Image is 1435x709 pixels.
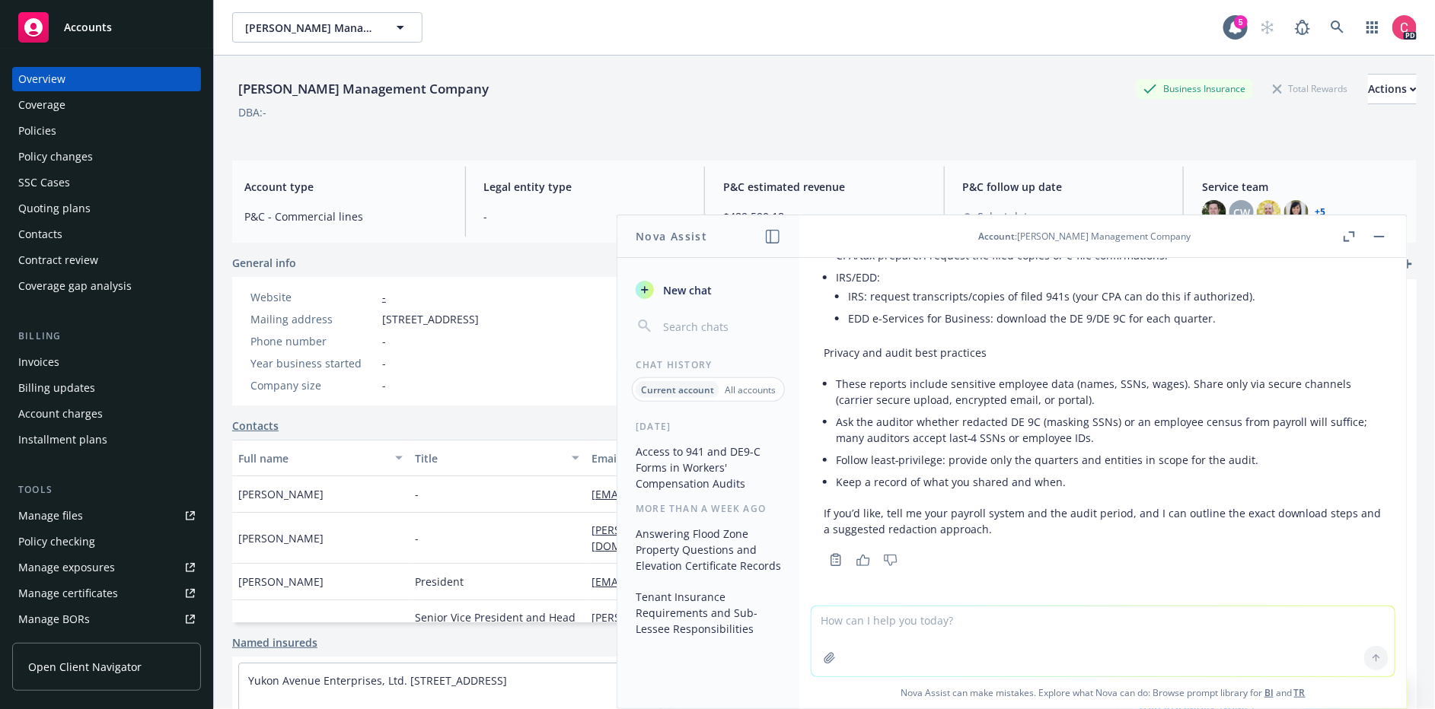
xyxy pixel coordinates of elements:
[28,659,142,675] span: Open Client Navigator
[18,607,90,631] div: Manage BORs
[12,529,201,554] a: Policy checking
[12,402,201,426] a: Account charges
[848,307,1382,329] li: EDD e-Services for Business: download the DE 9/DE 9C for each quarter.
[592,450,857,466] div: Email
[1315,208,1325,217] a: +5
[585,440,880,476] button: Email
[879,549,903,571] button: Thumbs down
[250,311,376,327] div: Mailing address
[836,266,1382,332] li: IRS/EDD:
[630,521,787,578] button: Answering Flood Zone Property Questions and Elevation Certificate Records
[250,333,376,349] div: Phone number
[232,634,317,650] a: Named insureds
[382,311,479,327] span: [STREET_ADDRESS]
[979,230,1191,243] div: : [PERSON_NAME] Management Company
[18,428,107,452] div: Installment plans
[12,581,201,606] a: Manage certificates
[18,196,91,221] div: Quoting plans
[12,248,201,272] a: Contract review
[630,584,787,641] button: Tenant Insurance Requirements and Sub-Lessee Responsibilities
[238,574,324,590] span: [PERSON_NAME]
[232,418,279,434] a: Contacts
[18,170,70,195] div: SSC Cases
[1252,12,1283,43] a: Start snowing
[592,523,853,553] a: [PERSON_NAME][EMAIL_ADDRESS][PERSON_NAME][DOMAIN_NAME]
[12,93,201,117] a: Coverage
[18,67,65,91] div: Overview
[1322,12,1353,43] a: Search
[248,673,507,688] a: Yukon Avenue Enterprises, Ltd. [STREET_ADDRESS]
[963,179,1166,195] span: P&C follow up date
[238,104,266,120] div: DBA: -
[12,376,201,400] a: Billing updates
[1264,686,1274,699] a: BI
[245,20,377,36] span: [PERSON_NAME] Management Company
[1368,74,1417,104] button: Actions
[12,67,201,91] a: Overview
[12,555,201,580] a: Manage exposures
[12,119,201,143] a: Policies
[1233,205,1250,221] span: CW
[836,411,1382,449] li: Ask the auditor whether redacted DE 9C (masking SSNs) or an employee census from payroll will suf...
[829,553,843,567] svg: Copy to clipboard
[617,420,799,433] div: [DATE]
[12,274,201,298] a: Coverage gap analysis
[1287,12,1318,43] a: Report a Bug
[415,574,464,590] span: President
[12,329,201,344] div: Billing
[978,208,1035,224] span: Select date
[244,208,447,224] span: P&C - Commercial lines
[12,222,201,246] a: Contacts
[1234,15,1248,29] div: 5
[723,208,926,224] span: $489,590.18
[12,6,201,49] a: Accounts
[18,376,95,400] div: Billing updates
[382,333,386,349] span: -
[415,609,579,641] span: Senior Vice President and Head of Asset Management
[382,377,386,393] span: -
[12,196,201,221] a: Quoting plans
[1392,15,1417,40] img: photo
[641,383,714,396] p: Current account
[1368,75,1417,103] div: Actions
[617,358,799,371] div: Chat History
[18,555,115,580] div: Manage exposures
[18,274,132,298] div: Coverage gap analysis
[1284,200,1309,224] img: photo
[18,119,56,143] div: Policies
[12,170,201,195] a: SSC Cases
[848,285,1382,307] li: IRS: request transcripts/copies of filed 941s (your CPA can do this if authorized).
[415,530,419,546] span: -
[660,316,781,337] input: Search chats
[250,355,376,371] div: Year business started
[64,21,112,33] span: Accounts
[250,289,376,305] div: Website
[244,179,447,195] span: Account type
[592,574,867,589] a: [EMAIL_ADDRESS][PERSON_NAME][DOMAIN_NAME]
[12,145,201,169] a: Policy changes
[824,345,1382,361] p: Privacy and audit best practices
[836,449,1382,471] li: Follow least‑privilege: provide only the quarters and entities in scope for the audit.
[836,471,1382,493] li: Keep a record of what you shared and when.
[630,276,787,304] button: New chat
[232,79,495,99] div: [PERSON_NAME] Management Company
[592,610,853,641] a: [PERSON_NAME][EMAIL_ADDRESS][PERSON_NAME][DOMAIN_NAME]
[232,440,409,476] button: Full name
[660,282,712,298] span: New chat
[484,179,687,195] span: Legal entity type
[238,530,324,546] span: [PERSON_NAME]
[630,439,787,496] button: Access to 941 and DE9-C Forms in Workers' Compensation Audits
[12,428,201,452] a: Installment plans
[824,505,1382,537] p: If you’d like, tell me your payroll system and the audit period, and I can outline the exact down...
[1265,79,1356,98] div: Total Rewards
[617,502,799,515] div: More than a week ago
[18,248,98,272] div: Contract review
[723,179,926,195] span: P&C estimated revenue
[18,350,59,374] div: Invoices
[725,383,776,396] p: All accounts
[12,482,201,498] div: Tools
[382,290,386,304] a: -
[979,230,1016,243] span: Account
[409,440,585,476] button: Title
